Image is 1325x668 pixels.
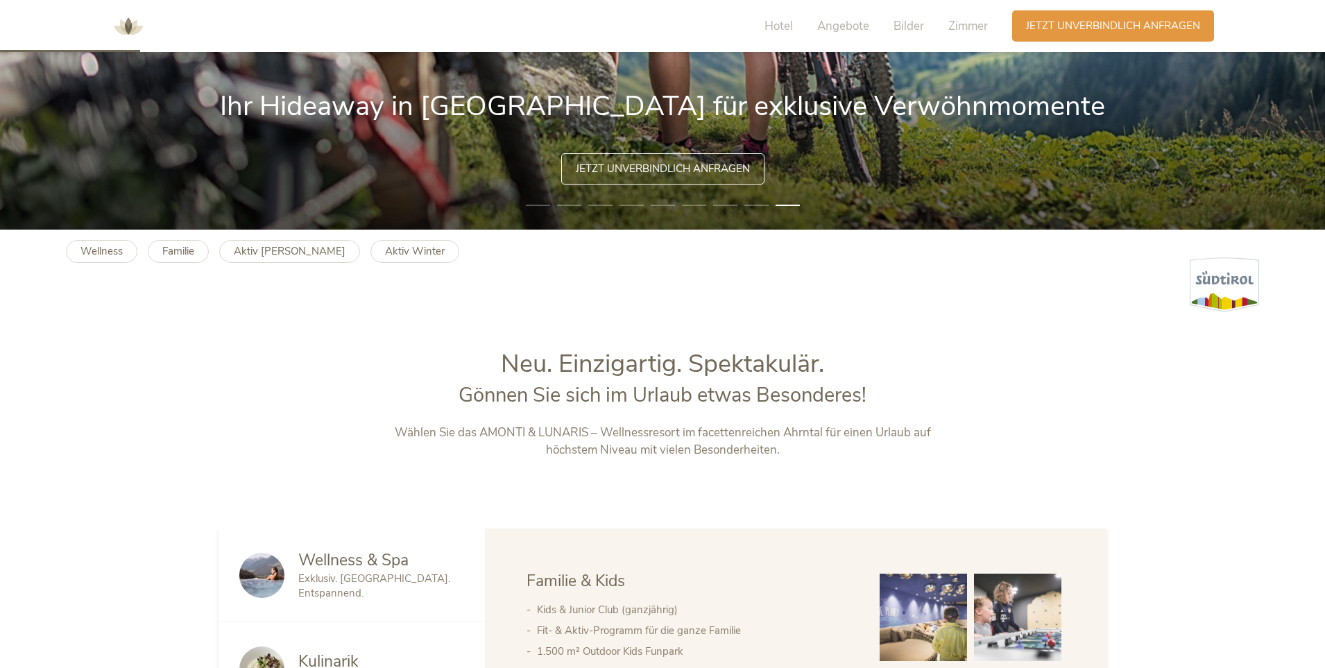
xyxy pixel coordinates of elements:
a: Aktiv Winter [370,240,459,263]
li: Fit- & Aktiv-Programm für die ganze Familie [537,620,852,641]
span: Jetzt unverbindlich anfragen [576,162,750,176]
a: Familie [148,240,209,263]
b: Aktiv Winter [385,244,445,258]
a: Wellness [66,240,137,263]
span: Gönnen Sie sich im Urlaub etwas Besonderes! [459,382,866,409]
span: Zimmer [948,18,988,34]
span: Jetzt unverbindlich anfragen [1026,19,1200,33]
b: Wellness [80,244,123,258]
span: Bilder [894,18,924,34]
a: AMONTI & LUNARIS Wellnessresort [108,21,149,31]
span: Wellness & Spa [298,549,409,571]
img: Südtirol [1190,257,1259,312]
a: Aktiv [PERSON_NAME] [219,240,360,263]
span: Familie & Kids [527,570,625,592]
p: Wählen Sie das AMONTI & LUNARIS – Wellnessresort im facettenreichen Ahrntal für einen Urlaub auf ... [373,424,952,459]
img: AMONTI & LUNARIS Wellnessresort [108,6,149,47]
span: Exklusiv. [GEOGRAPHIC_DATA]. Entspannend. [298,572,450,600]
li: 1.500 m² Outdoor Kids Funpark [537,641,852,662]
span: Hotel [764,18,793,34]
b: Aktiv [PERSON_NAME] [234,244,345,258]
li: Kids & Junior Club (ganzjährig) [537,599,852,620]
b: Familie [162,244,194,258]
span: Angebote [817,18,869,34]
span: Neu. Einzigartig. Spektakulär. [501,347,824,381]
